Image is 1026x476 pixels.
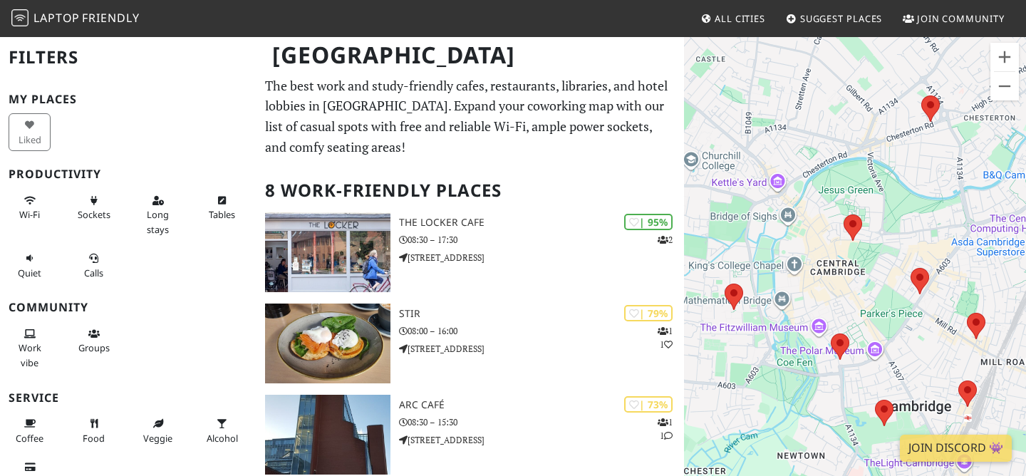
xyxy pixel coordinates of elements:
[265,169,675,212] h2: 8 Work-Friendly Places
[9,322,51,374] button: Work vibe
[624,396,673,413] div: | 73%
[19,208,40,221] span: Stable Wi-Fi
[715,12,765,25] span: All Cities
[73,322,115,360] button: Groups
[399,415,684,429] p: 08:30 – 15:30
[9,36,248,79] h2: Filters
[800,12,883,25] span: Suggest Places
[18,267,41,279] span: Quiet
[261,36,681,75] h1: [GEOGRAPHIC_DATA]
[73,247,115,284] button: Calls
[9,247,51,284] button: Quiet
[209,208,235,221] span: Work-friendly tables
[9,189,51,227] button: Wi-Fi
[265,304,390,383] img: Stir
[256,304,684,383] a: Stir | 79% 11 Stir 08:00 – 16:00 [STREET_ADDRESS]
[399,324,684,338] p: 08:00 – 16:00
[658,233,673,247] p: 2
[399,233,684,247] p: 08:30 – 17:30
[917,12,1005,25] span: Join Community
[9,93,248,106] h3: My Places
[82,10,139,26] span: Friendly
[624,305,673,321] div: | 79%
[83,432,105,445] span: Food
[201,189,243,227] button: Tables
[78,341,110,354] span: Group tables
[658,415,673,443] p: 1 1
[624,214,673,230] div: | 95%
[78,208,110,221] span: Power sockets
[399,217,684,229] h3: The Locker Cafe
[9,391,248,405] h3: Service
[11,6,140,31] a: LaptopFriendly LaptopFriendly
[137,189,179,241] button: Long stays
[897,6,1010,31] a: Join Community
[9,412,51,450] button: Coffee
[9,167,248,181] h3: Productivity
[399,342,684,356] p: [STREET_ADDRESS]
[399,251,684,264] p: [STREET_ADDRESS]
[780,6,888,31] a: Suggest Places
[256,395,684,475] a: ARC Café | 73% 11 ARC Café 08:30 – 15:30 [STREET_ADDRESS]
[84,267,103,279] span: Video/audio calls
[73,412,115,450] button: Food
[143,432,172,445] span: Veggie
[990,43,1019,71] button: Zoom in
[265,76,675,157] p: The best work and study-friendly cafes, restaurants, libraries, and hotel lobbies in [GEOGRAPHIC_...
[73,189,115,227] button: Sockets
[695,6,771,31] a: All Cities
[265,395,390,475] img: ARC Café
[900,435,1012,462] a: Join Discord 👾
[16,432,43,445] span: Coffee
[399,399,684,411] h3: ARC Café
[658,324,673,351] p: 1 1
[11,9,28,26] img: LaptopFriendly
[399,433,684,447] p: [STREET_ADDRESS]
[33,10,80,26] span: Laptop
[19,341,41,368] span: People working
[137,412,179,450] button: Veggie
[265,212,390,292] img: The Locker Cafe
[201,412,243,450] button: Alcohol
[9,301,248,314] h3: Community
[256,212,684,292] a: The Locker Cafe | 95% 2 The Locker Cafe 08:30 – 17:30 [STREET_ADDRESS]
[399,308,684,320] h3: Stir
[147,208,169,235] span: Long stays
[990,72,1019,100] button: Zoom out
[207,432,238,445] span: Alcohol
